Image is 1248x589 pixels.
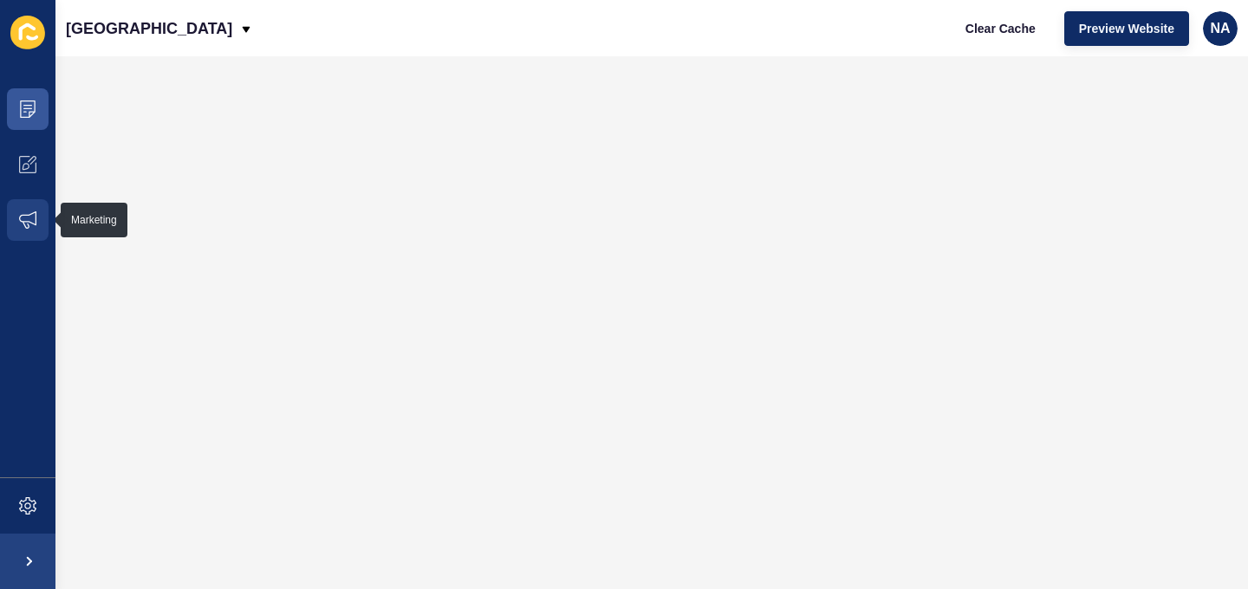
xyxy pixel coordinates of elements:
button: Clear Cache [951,11,1050,46]
div: Marketing [71,213,117,227]
span: Preview Website [1079,20,1174,37]
button: Preview Website [1064,11,1189,46]
p: [GEOGRAPHIC_DATA] [66,7,232,50]
span: Clear Cache [965,20,1036,37]
span: NA [1210,20,1230,37]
